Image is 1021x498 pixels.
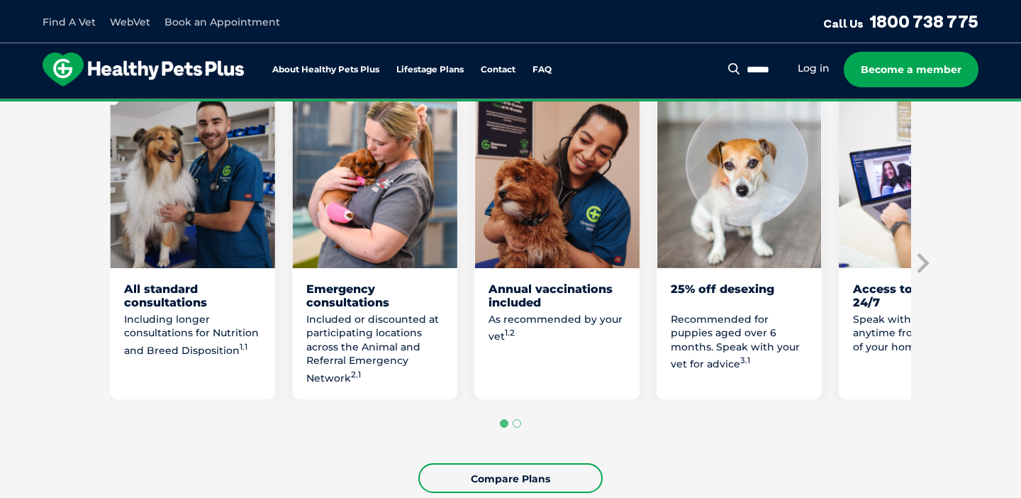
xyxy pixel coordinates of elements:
sup: 1.1 [240,342,247,352]
li: 4 of 8 [657,91,822,399]
p: Included or discounted at participating locations across the Animal and Referral Emergency Network [306,313,443,386]
a: Compare Plans [418,463,603,493]
button: Next slide [911,253,932,274]
p: Recommended for puppies aged over 6 months. Speak with your vet for advice [671,313,808,372]
span: Call Us [823,16,864,31]
div: Access to WebVet 24/7 [853,282,990,309]
sup: 1.2 [505,328,515,338]
a: Lifestage Plans [396,65,464,74]
a: Contact [481,65,515,74]
sup: 2.1 [351,370,361,380]
li: 5 of 8 [839,91,1004,399]
span: Proactive, preventative wellness program designed to keep your pet healthier and happier for longer [246,99,776,112]
a: About Healthy Pets Plus [272,65,379,74]
a: Call Us1800 738 775 [823,11,978,32]
sup: 3.1 [740,355,750,365]
li: 1 of 8 [110,91,275,399]
li: 2 of 8 [292,91,457,399]
button: Go to page 2 [513,419,521,428]
li: 3 of 8 [474,91,640,399]
button: Go to page 1 [500,419,508,428]
a: Log in [798,62,830,75]
div: Emergency consultations [306,282,443,309]
div: Annual vaccinations included [489,282,625,309]
a: Find A Vet [43,16,96,28]
a: Book an Appointment [164,16,280,28]
div: 25% off desexing [671,282,808,309]
ul: Select a slide to show [110,417,911,430]
a: WebVet [110,16,150,28]
p: Speak with a qualified vet anytime from the comfort of your home [853,313,990,355]
p: Including longer consultations for Nutrition and Breed Disposition [124,313,261,358]
button: Search [725,62,743,76]
img: hpp-logo [43,52,244,87]
a: FAQ [532,65,552,74]
div: All standard consultations [124,282,261,309]
a: Become a member [844,52,978,87]
p: As recommended by your vet [489,313,625,344]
